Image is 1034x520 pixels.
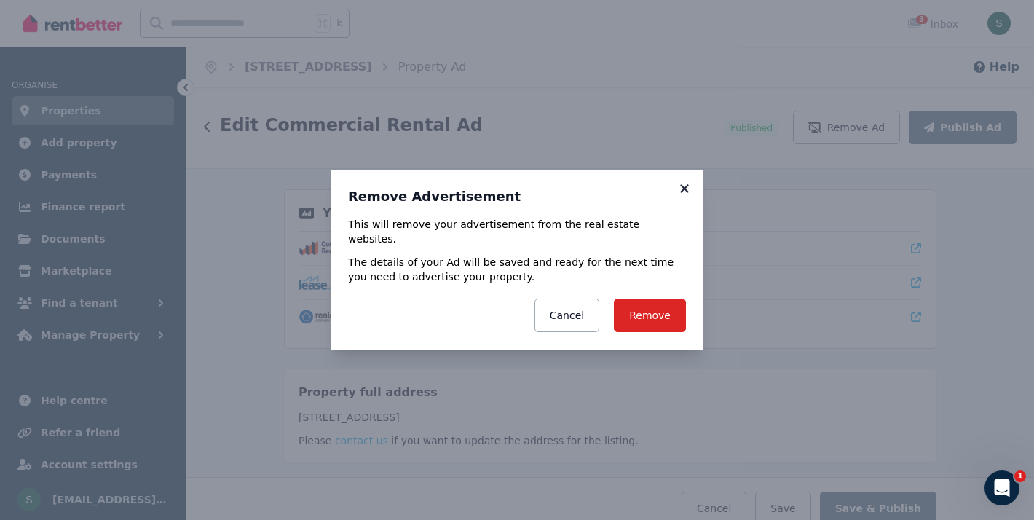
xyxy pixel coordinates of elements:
[1014,470,1026,482] span: 1
[348,255,686,284] p: The details of your Ad will be saved and ready for the next time you need to advertise your prope...
[534,299,599,332] button: Cancel
[348,217,686,246] p: This will remove your advertisement from the real estate websites.
[614,299,686,332] button: Remove
[984,470,1019,505] iframe: Intercom live chat
[348,188,686,205] h3: Remove Advertisement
